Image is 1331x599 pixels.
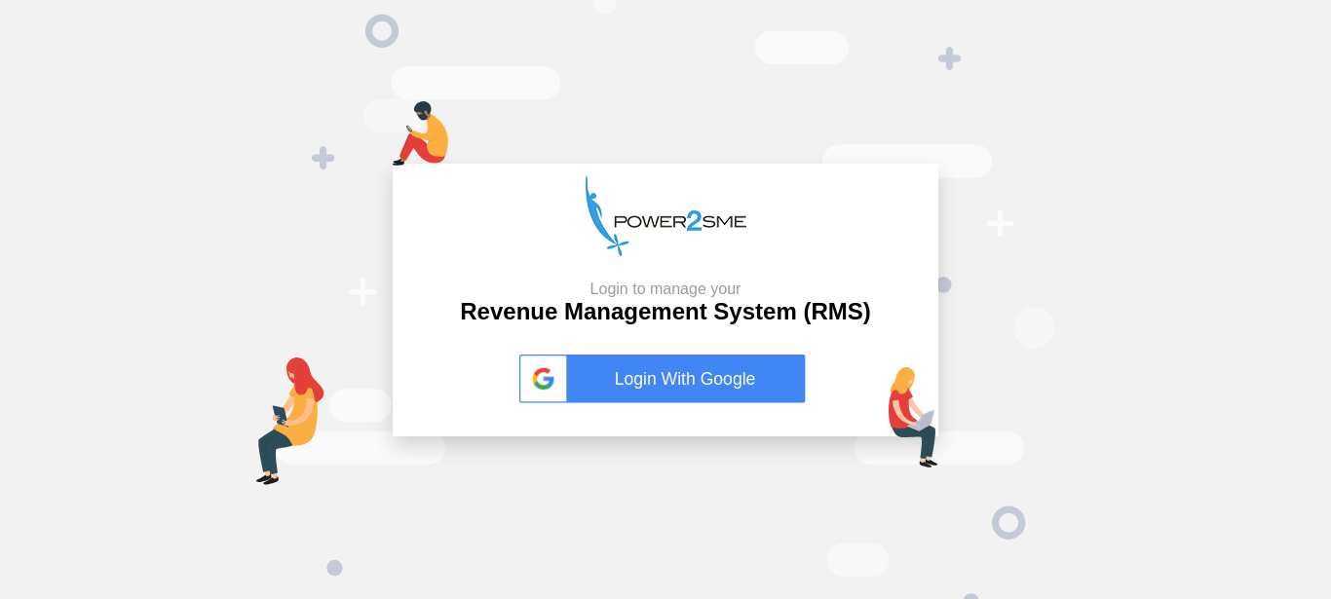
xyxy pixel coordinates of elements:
button: Login With Google [513,334,818,424]
img: lap-login.png [889,367,938,468]
h2: Revenue Management System (RMS) [460,280,870,326]
small: Login to manage your [460,280,870,298]
img: p2s_logo.png [586,175,746,256]
img: mob-login.png [393,101,448,166]
img: tab-login.png [256,357,324,485]
a: Login With Google [519,355,812,403]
